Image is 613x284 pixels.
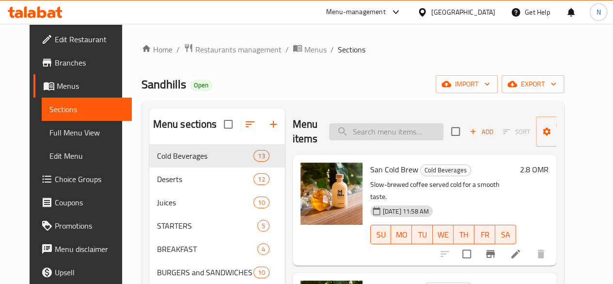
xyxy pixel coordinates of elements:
span: 4 [258,245,269,254]
span: 10 [254,268,268,277]
button: SU [370,225,392,244]
button: WE [433,225,454,244]
span: Cold Beverages [421,165,471,176]
div: Cold Beverages [420,165,471,176]
span: N [596,7,600,17]
div: Menu-management [326,6,386,18]
span: [DATE] 11:58 AM [379,207,433,216]
div: STARTERS5 [149,214,285,237]
span: Cold Beverages [157,150,254,162]
span: Juices [157,197,254,208]
nav: breadcrumb [141,43,564,56]
button: Add [466,124,497,139]
button: Branch-specific-item [479,242,502,266]
a: Menu disclaimer [33,237,132,261]
span: SU [375,228,388,242]
span: Upsell [55,267,124,278]
a: Edit Restaurant [33,28,132,51]
span: San Cold Brew [370,162,418,177]
a: Menus [293,43,327,56]
span: import [443,78,490,90]
img: San Cold Brew [300,163,362,225]
a: Choice Groups [33,167,132,191]
a: Coupons [33,191,132,214]
a: Menus [33,74,132,98]
input: search [329,123,443,140]
span: Deserts [157,173,254,185]
div: items [253,267,269,278]
span: Open [190,81,212,89]
button: export [502,75,564,93]
span: FR [478,228,491,242]
a: Branches [33,51,132,74]
a: Sections [42,98,132,121]
span: BREAKFAST [157,243,257,255]
div: items [257,220,269,232]
span: Edit Restaurant [55,33,124,45]
button: SA [495,225,516,244]
a: Home [141,44,173,55]
div: Open [190,80,212,91]
button: FR [474,225,495,244]
span: Choice Groups [55,173,124,185]
span: Sort sections [238,113,262,136]
span: STARTERS [157,220,257,232]
span: Menu disclaimer [55,243,124,255]
span: Promotions [55,220,124,232]
span: Select section first [497,124,536,139]
span: Full Menu View [49,127,124,138]
span: TU [416,228,429,242]
span: Sandhills [141,73,186,95]
p: Slow-brewed coffee served cold for a smooth taste. [370,179,516,203]
span: 12 [254,175,268,184]
a: Full Menu View [42,121,132,144]
span: 10 [254,198,268,207]
span: Branches [55,57,124,68]
span: export [509,78,556,90]
button: TH [454,225,474,244]
a: Promotions [33,214,132,237]
li: / [285,44,289,55]
div: [GEOGRAPHIC_DATA] [431,7,495,17]
div: Deserts12 [149,167,285,191]
span: Menus [304,44,327,55]
span: BURGERS and SANDWICHES [157,267,254,278]
span: Sections [49,103,124,115]
span: Add [468,126,494,137]
span: Sections [338,44,365,55]
span: 5 [258,221,269,231]
div: Cold Beverages13 [149,144,285,167]
span: Menus [57,80,124,92]
span: Restaurants management [195,44,282,55]
span: TH [457,228,471,242]
span: 13 [254,151,268,161]
a: Restaurants management [184,43,282,56]
div: items [257,243,269,255]
a: Edit menu item [510,248,521,260]
span: Edit Menu [49,150,124,162]
button: Manage items [536,117,601,147]
span: Select all sections [218,114,238,134]
li: / [176,44,180,55]
span: MO [395,228,408,242]
li: / [330,44,334,55]
span: Add item [466,124,497,139]
a: Upsell [33,261,132,284]
span: Select section [445,121,466,142]
div: items [253,150,269,162]
span: WE [437,228,450,242]
span: Select to update [456,244,477,264]
div: items [253,173,269,185]
button: Add section [262,113,285,136]
span: SA [499,228,512,242]
h2: Menu items [293,117,318,146]
a: Edit Menu [42,144,132,167]
button: MO [391,225,412,244]
div: BREAKFAST4 [149,237,285,261]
